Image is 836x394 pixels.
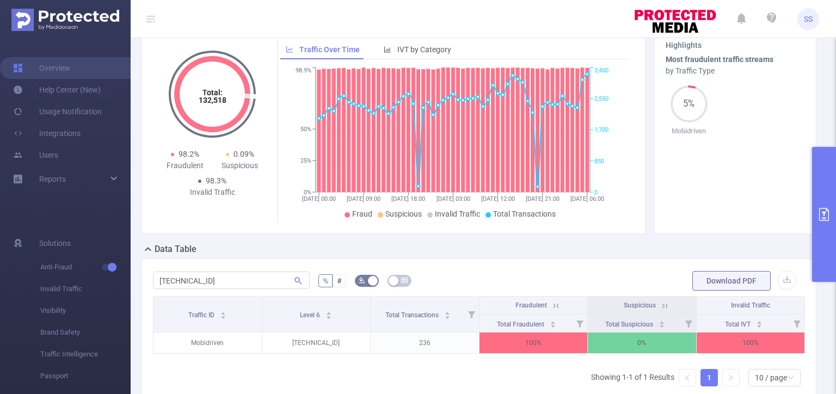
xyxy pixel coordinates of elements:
[40,322,131,343] span: Brand Safety
[39,168,66,190] a: Reports
[11,9,119,31] img: Protected Media
[789,315,804,332] i: Filter menu
[725,321,752,328] span: Total IVT
[681,315,696,332] i: Filter menu
[300,157,311,164] tspan: 25%
[570,195,604,202] tspan: [DATE] 06:00
[40,300,131,322] span: Visibility
[391,195,425,202] tspan: [DATE] 18:00
[700,369,718,386] li: 1
[199,96,226,104] tspan: 132,518
[40,256,131,278] span: Anti-Fraud
[40,278,131,300] span: Invalid Traffic
[323,276,328,285] span: %
[185,187,240,198] div: Invalid Traffic
[299,45,360,54] span: Traffic Over Time
[13,122,81,144] a: Integrations
[692,271,771,291] button: Download PDF
[594,127,608,134] tspan: 1,700
[788,374,794,382] i: icon: down
[731,301,770,309] span: Invalid Traffic
[13,101,102,122] a: Usage Notification
[572,315,587,332] i: Filter menu
[302,195,336,202] tspan: [DATE] 00:00
[444,310,450,313] i: icon: caret-up
[493,210,556,218] span: Total Transactions
[756,319,762,323] i: icon: caret-up
[435,210,480,218] span: Invalid Traffic
[325,310,332,317] div: Sort
[550,319,556,326] div: Sort
[202,88,223,97] tspan: Total:
[212,160,267,171] div: Suspicious
[326,310,332,313] i: icon: caret-up
[437,195,470,202] tspan: [DATE] 03:00
[594,67,608,75] tspan: 3,400
[666,65,805,77] div: by Traffic Type
[659,323,665,327] i: icon: caret-down
[179,150,199,158] span: 98.2%
[666,40,805,51] h3: Highlights
[605,321,655,328] span: Total Suspicious
[594,95,608,102] tspan: 2,550
[697,333,805,353] p: 100%
[13,79,101,101] a: Help Center (New)
[40,365,131,387] span: Passport
[497,321,546,328] span: Total Fraudulent
[444,310,451,317] div: Sort
[385,210,422,218] span: Suspicious
[352,210,372,218] span: Fraud
[157,160,212,171] div: Fraudulent
[40,343,131,365] span: Traffic Intelligence
[481,195,515,202] tspan: [DATE] 12:00
[684,374,691,381] i: icon: left
[728,374,734,381] i: icon: right
[262,333,371,353] p: [TECHNICAL_ID]
[304,189,311,196] tspan: 0%
[153,272,310,289] input: Search...
[220,310,226,313] i: icon: caret-up
[326,315,332,318] i: icon: caret-down
[591,369,674,386] li: Showing 1-1 of 1 Results
[296,67,311,75] tspan: 98.9%
[722,369,740,386] li: Next Page
[371,333,479,353] p: 236
[39,232,71,254] span: Solutions
[153,333,262,353] p: Mobidriven
[13,144,58,166] a: Users
[155,243,196,256] h2: Data Table
[13,57,70,79] a: Overview
[624,301,656,309] span: Suspicious
[300,126,311,133] tspan: 50%
[526,195,560,202] tspan: [DATE] 21:00
[594,189,598,196] tspan: 0
[550,319,556,323] i: icon: caret-up
[671,100,708,108] span: 5%
[679,369,696,386] li: Previous Page
[480,333,588,353] p: 100%
[659,319,665,323] i: icon: caret-up
[756,323,762,327] i: icon: caret-down
[220,315,226,318] i: icon: caret-down
[444,315,450,318] i: icon: caret-down
[397,45,451,54] span: IVT by Category
[384,46,391,53] i: icon: bar-chart
[39,175,66,183] span: Reports
[206,176,226,185] span: 98.3%
[385,311,440,319] span: Total Transactions
[464,297,479,332] i: Filter menu
[359,277,365,284] i: icon: bg-colors
[188,311,216,319] span: Traffic ID
[755,370,787,386] div: 10 / page
[659,319,665,326] div: Sort
[550,323,556,327] i: icon: caret-down
[804,8,813,30] span: SS
[594,158,604,165] tspan: 850
[220,310,226,317] div: Sort
[233,150,254,158] span: 0.09%
[337,276,342,285] span: #
[401,277,408,284] i: icon: table
[666,126,712,137] p: Mobidriven
[286,46,293,53] i: icon: line-chart
[588,333,696,353] p: 0%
